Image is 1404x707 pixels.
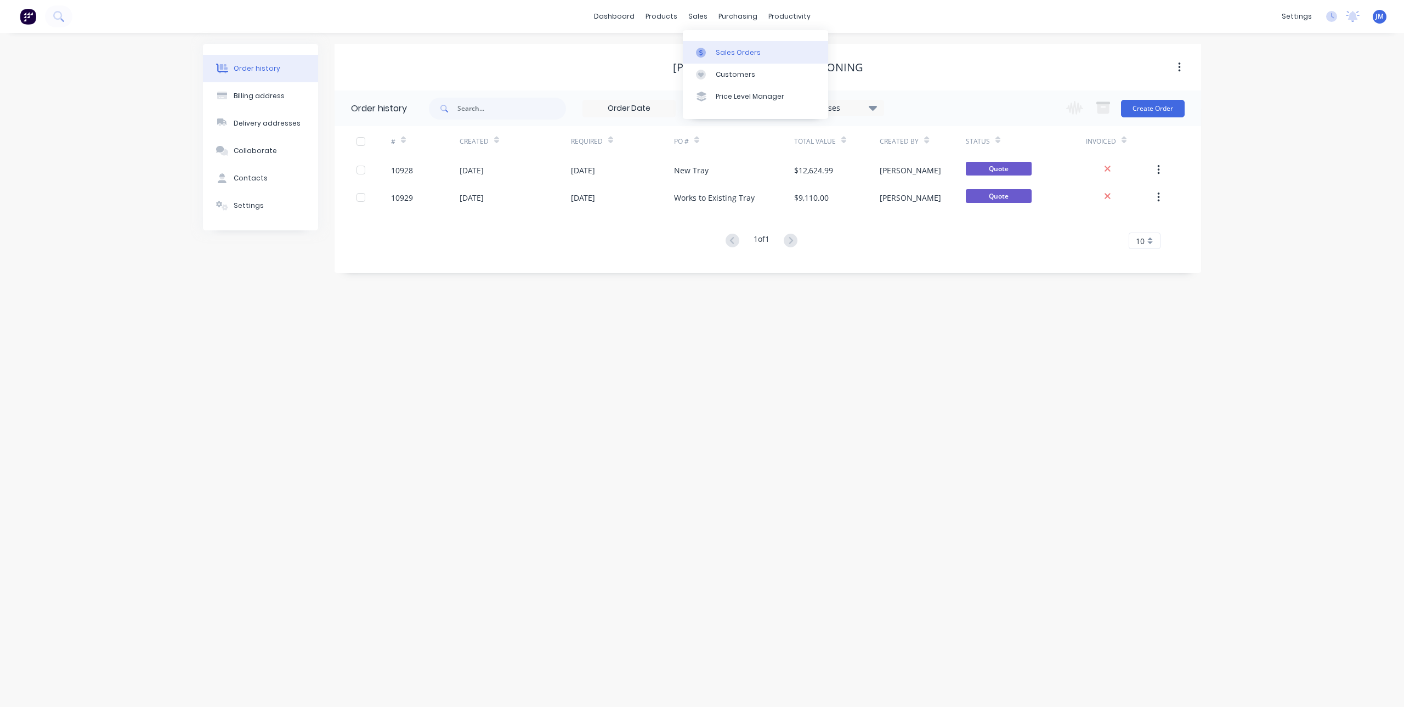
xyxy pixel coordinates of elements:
[20,8,36,25] img: Factory
[880,192,941,203] div: [PERSON_NAME]
[794,165,833,176] div: $12,624.99
[571,165,595,176] div: [DATE]
[794,137,836,146] div: Total Value
[234,173,268,183] div: Contacts
[966,162,1032,176] span: Quote
[1086,126,1154,156] div: Invoiced
[203,192,318,219] button: Settings
[674,126,794,156] div: PO #
[460,137,489,146] div: Created
[234,118,301,128] div: Delivery addresses
[391,192,413,203] div: 10929
[571,126,674,156] div: Required
[716,48,761,58] div: Sales Orders
[203,82,318,110] button: Billing address
[674,165,709,176] div: New Tray
[351,102,407,115] div: Order history
[966,137,990,146] div: Status
[1121,100,1185,117] button: Create Order
[1375,12,1384,21] span: JM
[1086,137,1116,146] div: Invoiced
[763,8,816,25] div: productivity
[683,64,828,86] a: Customers
[716,92,784,101] div: Price Level Manager
[391,137,395,146] div: #
[460,165,484,176] div: [DATE]
[794,126,880,156] div: Total Value
[588,8,640,25] a: dashboard
[966,126,1086,156] div: Status
[583,100,675,117] input: Order Date
[460,192,484,203] div: [DATE]
[966,189,1032,203] span: Quote
[203,110,318,137] button: Delivery addresses
[203,55,318,82] button: Order history
[674,192,755,203] div: Works to Existing Tray
[674,137,689,146] div: PO #
[791,102,884,114] div: 49 Statuses
[880,126,965,156] div: Created By
[571,137,603,146] div: Required
[203,165,318,192] button: Contacts
[571,192,595,203] div: [DATE]
[673,61,863,74] div: [PERSON_NAME] Air Conditioning
[457,98,566,120] input: Search...
[640,8,683,25] div: products
[234,91,285,101] div: Billing address
[1136,235,1145,247] span: 10
[234,201,264,211] div: Settings
[1276,8,1317,25] div: settings
[683,8,713,25] div: sales
[880,165,941,176] div: [PERSON_NAME]
[203,137,318,165] button: Collaborate
[716,70,755,80] div: Customers
[683,86,828,108] a: Price Level Manager
[713,8,763,25] div: purchasing
[234,146,277,156] div: Collaborate
[391,165,413,176] div: 10928
[754,233,769,249] div: 1 of 1
[391,126,460,156] div: #
[460,126,571,156] div: Created
[880,137,919,146] div: Created By
[234,64,280,73] div: Order history
[683,41,828,63] a: Sales Orders
[794,192,829,203] div: $9,110.00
